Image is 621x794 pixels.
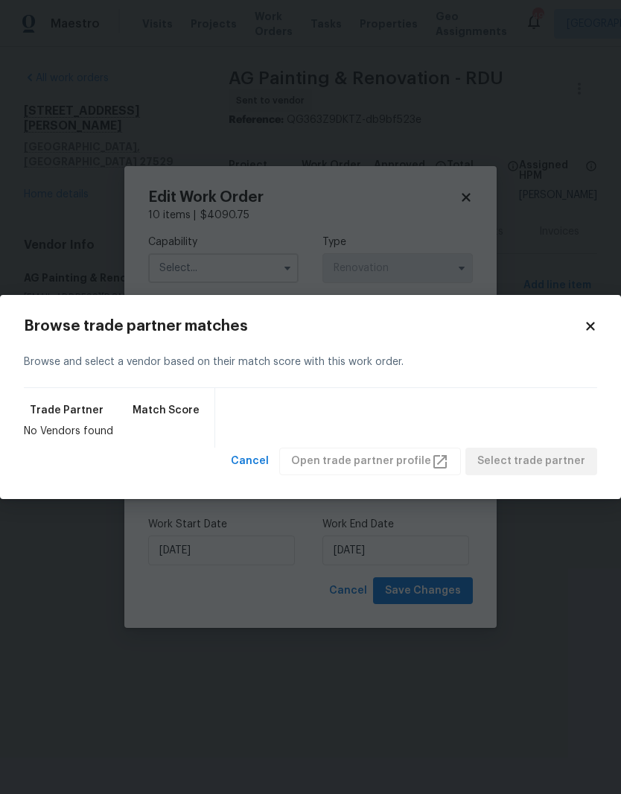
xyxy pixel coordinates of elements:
h2: Browse trade partner matches [24,319,584,334]
span: Trade Partner [30,403,103,418]
div: No Vendors found [24,424,206,439]
span: Cancel [231,452,269,471]
div: Browse and select a vendor based on their match score with this work order. [24,337,597,388]
span: Match Score [133,403,200,418]
button: Cancel [225,448,275,475]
